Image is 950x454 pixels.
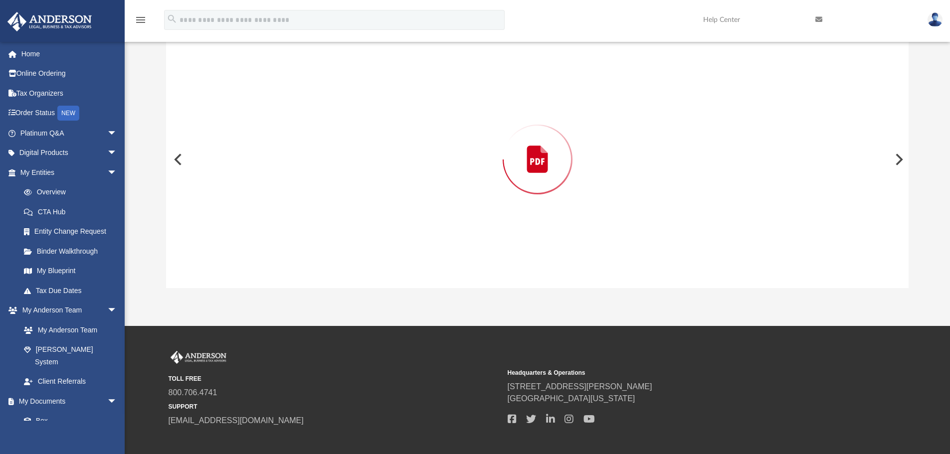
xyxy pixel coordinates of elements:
a: Home [7,44,132,64]
a: Platinum Q&Aarrow_drop_down [7,123,132,143]
button: Next File [887,146,909,173]
a: Tax Organizers [7,83,132,103]
a: menu [135,19,147,26]
a: Box [14,411,122,431]
a: Online Ordering [7,64,132,84]
a: Binder Walkthrough [14,241,132,261]
a: [STREET_ADDRESS][PERSON_NAME] [508,382,652,391]
a: Client Referrals [14,372,127,392]
a: Tax Due Dates [14,281,132,301]
img: User Pic [928,12,943,27]
a: My Documentsarrow_drop_down [7,391,127,411]
span: arrow_drop_down [107,301,127,321]
a: My Anderson Team [14,320,122,340]
span: arrow_drop_down [107,162,127,183]
small: SUPPORT [169,402,501,411]
div: Preview [166,4,909,288]
span: arrow_drop_down [107,391,127,412]
button: Previous File [166,146,188,173]
i: search [167,13,178,24]
img: Anderson Advisors Platinum Portal [169,351,228,364]
a: My Blueprint [14,261,127,281]
span: arrow_drop_down [107,123,127,144]
span: arrow_drop_down [107,143,127,163]
a: 800.706.4741 [169,388,217,397]
div: NEW [57,106,79,121]
a: [EMAIL_ADDRESS][DOMAIN_NAME] [169,416,304,425]
a: [PERSON_NAME] System [14,340,127,372]
a: Digital Productsarrow_drop_down [7,143,132,163]
small: Headquarters & Operations [508,368,840,377]
a: My Anderson Teamarrow_drop_down [7,301,127,320]
a: My Entitiesarrow_drop_down [7,162,132,182]
a: [GEOGRAPHIC_DATA][US_STATE] [508,394,635,403]
a: Order StatusNEW [7,103,132,124]
a: Overview [14,182,132,202]
small: TOLL FREE [169,374,501,383]
i: menu [135,14,147,26]
a: CTA Hub [14,202,132,222]
a: Entity Change Request [14,222,132,242]
img: Anderson Advisors Platinum Portal [4,12,95,31]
